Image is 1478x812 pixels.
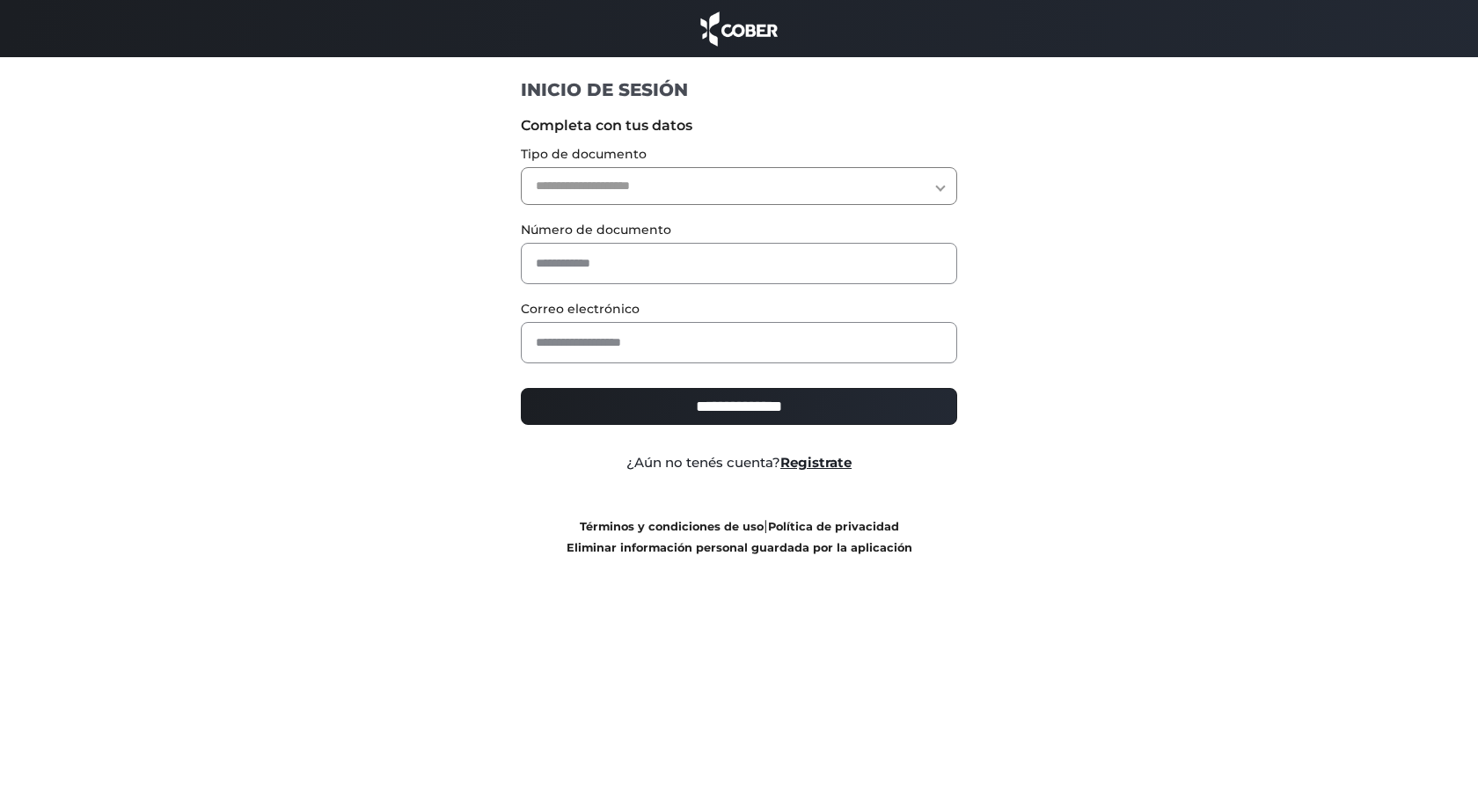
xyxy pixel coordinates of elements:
div: | [508,516,971,558]
label: Número de documento [521,221,958,239]
a: Términos y condiciones de uso [580,520,764,533]
img: cober_marca.png [696,9,782,48]
a: Registrate [780,454,852,471]
div: ¿Aún no tenés cuenta? [508,453,971,473]
label: Tipo de documento [521,145,958,164]
a: Política de privacidad [768,520,899,533]
h1: INICIO DE SESIÓN [521,78,958,101]
label: Correo electrónico [521,300,958,318]
label: Completa con tus datos [521,115,958,136]
a: Eliminar información personal guardada por la aplicación [567,541,912,554]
